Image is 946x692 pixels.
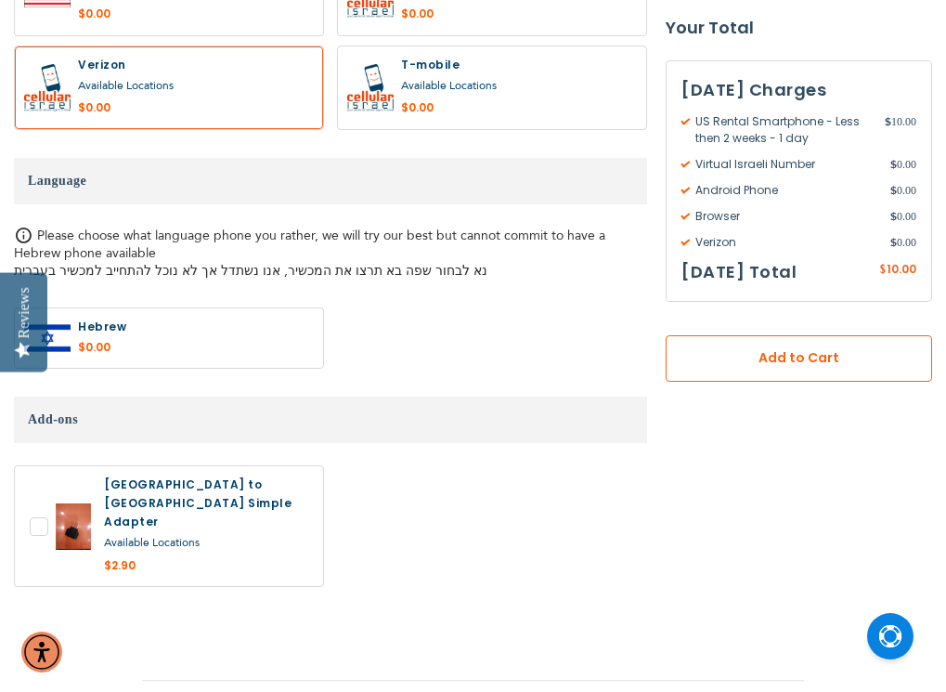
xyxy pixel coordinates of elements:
div: Accessibility Menu [21,632,62,672]
span: Add-ons [28,412,78,426]
span: Android Phone [681,182,890,199]
strong: Your Total [666,14,932,42]
div: Reviews [16,287,32,338]
a: Available Locations [104,535,200,550]
span: $ [890,208,897,225]
span: Language [28,174,86,188]
span: 0.00 [890,208,916,225]
span: Browser [681,208,890,225]
button: Add to Cart [666,335,932,382]
h3: [DATE] Total [681,258,797,286]
span: $ [879,262,887,279]
span: Add to Cart [727,349,871,369]
span: 0.00 [890,234,916,251]
span: 0.00 [890,156,916,173]
span: $ [890,156,897,173]
span: Virtual Israeli Number [681,156,890,173]
span: 10.00 [885,113,916,147]
span: Verizon [681,234,890,251]
span: 10.00 [887,261,916,277]
a: Available Locations [78,78,174,93]
a: Available Locations [401,78,497,93]
h3: [DATE] Charges [681,76,916,104]
span: $ [890,182,897,199]
span: Please choose what language phone you rather, we will try our best but cannot commit to have a He... [14,227,605,280]
span: $ [885,113,891,130]
span: $ [890,234,897,251]
span: US Rental Smartphone - Less then 2 weeks - 1 day [681,113,885,147]
span: 0.00 [890,182,916,199]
